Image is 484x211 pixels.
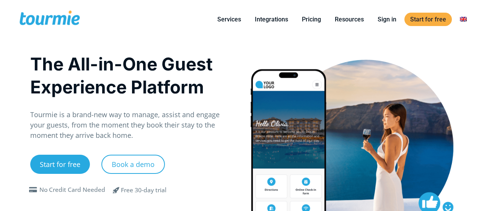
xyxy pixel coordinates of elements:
a: Resources [329,15,370,24]
span:  [27,187,39,193]
a: Start for free [30,155,90,174]
p: Tourmie is a brand-new way to manage, assist and engage your guests, from the moment they book th... [30,110,234,141]
span:  [107,185,125,195]
a: Sign in [372,15,402,24]
h1: The All-in-One Guest Experience Platform [30,52,234,98]
a: Start for free [404,13,452,26]
a: Pricing [296,15,327,24]
div: Free 30-day trial [121,186,166,195]
div: No Credit Card Needed [39,185,105,195]
a: Book a demo [101,155,165,174]
a: Services [212,15,247,24]
a: Integrations [249,15,294,24]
